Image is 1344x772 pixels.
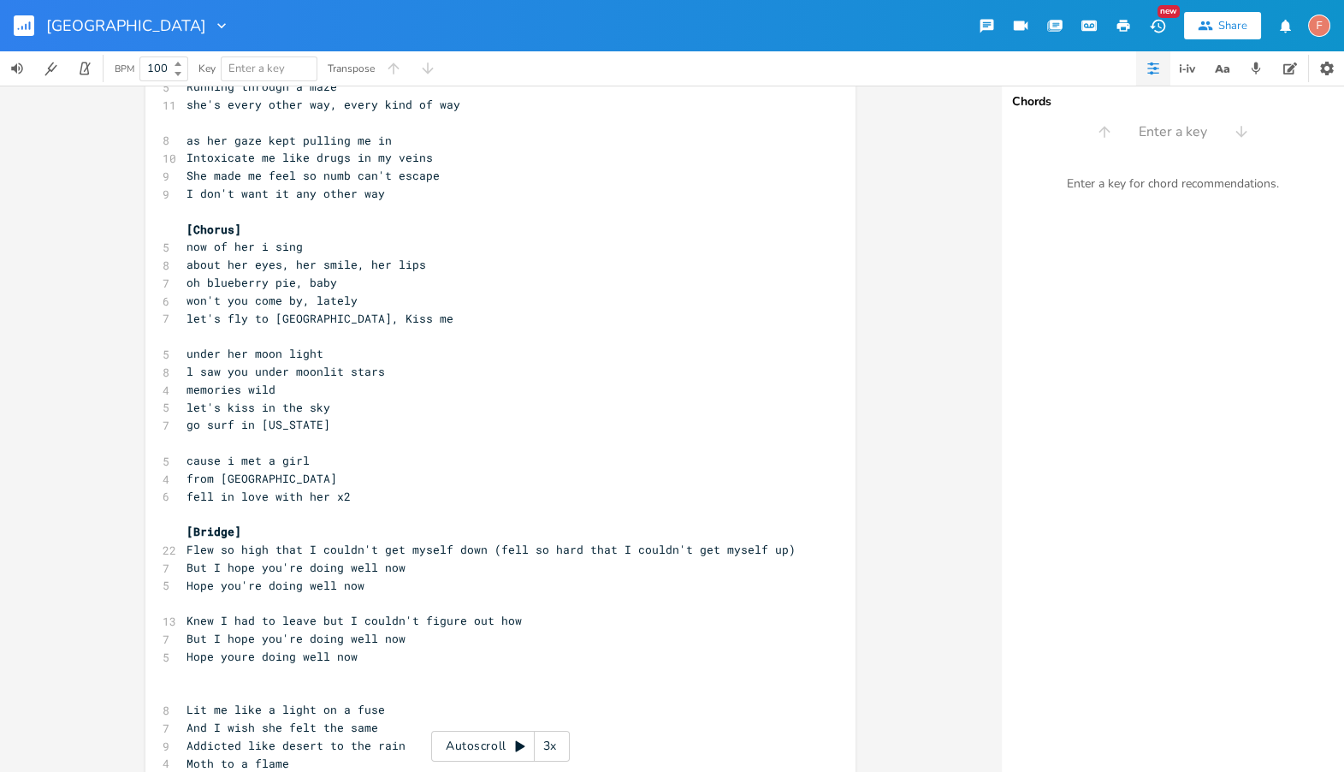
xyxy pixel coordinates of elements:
span: Hope you're doing well now [187,578,364,593]
span: Intoxicate me like drugs in my veins [187,150,433,165]
div: 3x [535,731,565,762]
span: Lit me like a light on a fuse [187,702,385,717]
span: fell in love with her x2 [187,489,351,504]
span: Enter a key [1139,122,1207,142]
span: But I hope you're doing well now [187,631,406,646]
span: Hope youre doing well now [187,649,358,664]
div: Key [198,63,216,74]
button: Share [1184,12,1261,39]
span: Flew so high that I couldn't get myself down (fell so hard that I couldn't get myself up) [187,542,796,557]
span: memories wild [187,382,275,397]
span: Moth to a flame [187,756,289,771]
span: under her moon light [187,346,323,361]
span: Addicted like desert to the rain [187,738,406,753]
span: [Chorus] [187,222,241,237]
span: oh blueberry pie, baby [187,275,337,290]
span: But I hope you're doing well now [187,560,406,575]
span: go surf in [US_STATE] [187,417,330,432]
span: Running through a maze [187,79,337,94]
div: BPM [115,64,134,74]
span: let's fly to [GEOGRAPHIC_DATA], Kiss me [187,311,453,326]
span: from [GEOGRAPHIC_DATA] [187,471,337,486]
span: about her eyes, her smile, her lips [187,257,426,272]
span: won't you come by, lately [187,293,358,308]
div: Enter a key for chord recommendations. [1002,166,1344,202]
span: let's kiss in the sky [187,400,330,415]
span: l saw you under moonlit stars [187,364,385,379]
span: I don't want it any other way [187,186,385,201]
button: New [1140,10,1175,41]
div: Transpose [328,63,375,74]
div: New [1157,5,1180,18]
span: [Bridge] [187,524,241,539]
div: Share [1218,18,1247,33]
div: Chords [1012,96,1334,108]
span: as her gaze kept pulling me in [187,133,392,148]
span: She made me feel so numb can't escape [187,168,440,183]
span: Enter a key [228,61,285,76]
span: now of her i sing [187,239,303,254]
button: F [1308,6,1330,45]
span: cause i met a girl [187,453,310,468]
div: fuzzyip [1308,15,1330,37]
span: she's every other way, every kind of way [187,97,460,112]
span: And I wish she felt the same [187,720,378,735]
div: Autoscroll [431,731,570,762]
span: Knew I had to leave but I couldn't figure out how [187,613,522,628]
span: [GEOGRAPHIC_DATA] [46,18,206,33]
